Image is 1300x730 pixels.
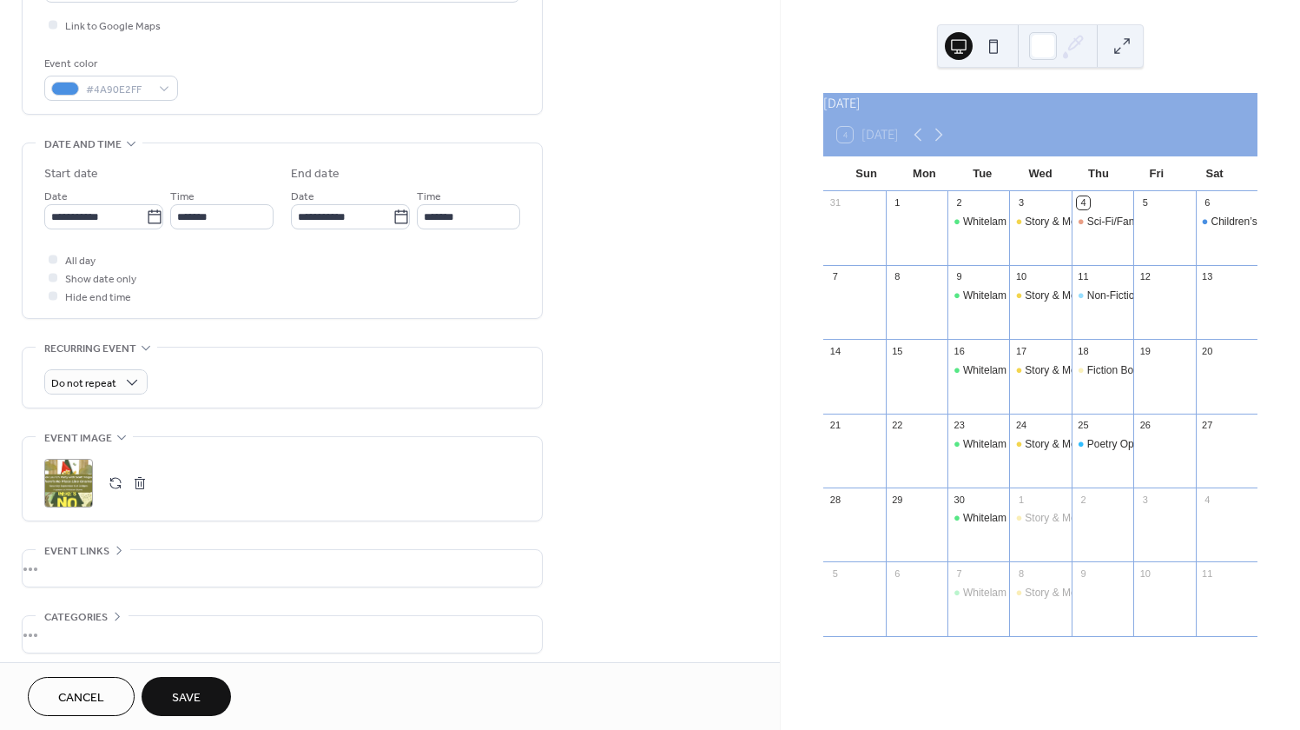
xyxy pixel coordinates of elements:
div: 12 [1138,270,1152,283]
div: 7 [828,270,841,283]
div: 31 [828,196,841,209]
div: 13 [1201,270,1214,283]
div: Whitelam Woolies: Drop-in Knitting Circle [947,586,1009,601]
span: Time [417,188,441,206]
span: Event links [44,542,109,561]
div: Mon [895,156,954,191]
div: 14 [828,344,841,357]
div: 9 [953,270,966,283]
div: 11 [1077,270,1090,283]
span: Date and time [44,136,122,154]
button: Save [142,677,231,716]
div: 6 [891,567,904,580]
span: Categories [44,608,108,627]
div: ••• [23,550,542,587]
span: Recurring event [44,340,136,358]
div: 29 [891,493,904,506]
div: Sun [837,156,895,191]
div: 24 [1014,419,1027,432]
div: 1 [891,196,904,209]
span: Hide end time [65,289,131,307]
div: 5 [1138,196,1152,209]
div: 3 [1138,493,1152,506]
div: Thu [1070,156,1128,191]
div: 21 [828,419,841,432]
span: All day [65,252,96,270]
div: Whitelam Woolies: Drop-in Knitting Circle [947,289,1009,303]
div: Fiction Book Club with [PERSON_NAME] [1087,363,1279,378]
div: 28 [828,493,841,506]
div: [DATE] [823,93,1257,114]
div: Event color [44,55,175,73]
span: Date [44,188,68,206]
div: 8 [1014,567,1027,580]
div: Story & Movement time with Daisy! [1009,289,1071,303]
div: Fiction Book Club with Jeanne [1072,363,1133,378]
div: 22 [891,419,904,432]
span: Time [170,188,195,206]
div: Story & Movement time with Daisy! [1009,586,1071,601]
div: Sat [1185,156,1244,191]
div: Poetry Open Mic Night [1072,437,1133,452]
div: Poetry Open Mic Night [1087,437,1192,452]
div: 30 [953,493,966,506]
div: End date [291,165,340,183]
div: Whitelam Woolies: Drop-in Knitting Circle [963,437,1153,452]
div: Story & Movement time with [PERSON_NAME]! [1025,437,1246,452]
div: Whitelam Woolies: Drop-in Knitting Circle [947,215,1009,229]
div: Story & Movement time with [PERSON_NAME]! [1025,586,1246,601]
span: #4A90E2FF [86,81,150,99]
div: 1 [1014,493,1027,506]
div: Story & Movement time with Daisy! [1009,437,1071,452]
div: Whitelam Woolies: Drop-in Knitting Circle [963,511,1153,526]
div: 2 [1077,493,1090,506]
div: Story & Movement time with Daisy! [1009,363,1071,378]
div: Whitelam Woolies: Drop-in Knitting Circle [947,437,1009,452]
div: Whitelam Woolies: Drop-in Knitting Circle [947,363,1009,378]
div: 10 [1138,567,1152,580]
div: 11 [1201,567,1214,580]
button: Cancel [28,677,135,716]
div: Start date [44,165,98,183]
div: Story & Movement time with Daisy! [1009,511,1071,526]
div: Whitelam Woolies: Drop-in Knitting Circle [947,511,1009,526]
div: Whitelam Woolies: Drop-in Knitting Circle [963,363,1153,378]
div: 8 [891,270,904,283]
div: Sci-Fi/Fantasy Book Club with Harriet [1072,215,1133,229]
div: 19 [1138,344,1152,357]
div: 23 [953,419,966,432]
div: Non-Fiction Book Club with Nina [1072,289,1133,303]
div: Story & Movement time with [PERSON_NAME]! [1025,511,1246,526]
div: Fri [1127,156,1185,191]
span: Cancel [58,689,104,707]
div: Wed [1012,156,1070,191]
div: Story & Movement time with [PERSON_NAME]! [1025,215,1246,229]
span: Do not repeat [51,374,116,394]
div: 15 [891,344,904,357]
div: 5 [828,567,841,580]
div: Whitelam Woolies: Drop-in Knitting Circle [963,586,1153,601]
div: 26 [1138,419,1152,432]
div: Whitelam Woolies: Drop-in Knitting Circle [963,215,1153,229]
div: Story & Movement time with [PERSON_NAME]! [1025,289,1246,303]
div: Story & Movement time with [PERSON_NAME]! [1025,363,1246,378]
div: 20 [1201,344,1214,357]
div: 7 [953,567,966,580]
div: 25 [1077,419,1090,432]
div: 18 [1077,344,1090,357]
div: Children’s Book Launch with Author/Illustrator Scott Magoon! [1196,215,1257,229]
div: 3 [1014,196,1027,209]
span: Event image [44,429,112,448]
div: 4 [1201,493,1214,506]
div: ••• [23,616,542,653]
div: 17 [1014,344,1027,357]
div: Story & Movement time with Daisy! [1009,215,1071,229]
div: 2 [953,196,966,209]
div: Whitelam Woolies: Drop-in Knitting Circle [963,289,1153,303]
div: 9 [1077,567,1090,580]
div: ; [44,459,93,508]
div: 4 [1077,196,1090,209]
span: Date [291,188,314,206]
div: 6 [1201,196,1214,209]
